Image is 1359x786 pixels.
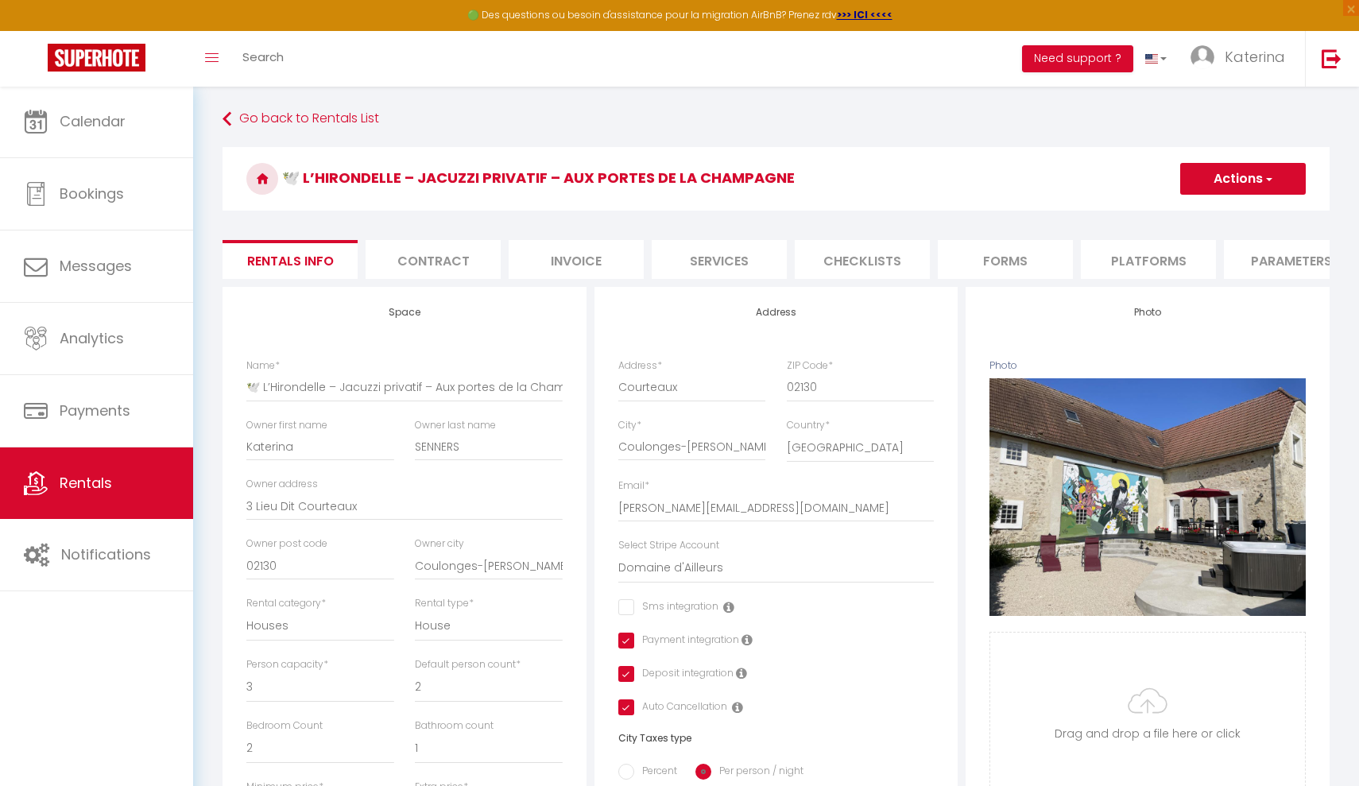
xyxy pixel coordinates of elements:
label: Deposit integration [634,666,734,683]
h4: Address [618,307,935,318]
span: Rentals [60,473,112,493]
label: Payment integration [634,633,739,650]
label: Person capacity [246,657,328,672]
label: Select Stripe Account [618,538,719,553]
button: Need support ? [1022,45,1133,72]
label: Owner address [246,477,318,492]
label: Owner post code [246,536,327,552]
label: Email [618,478,649,494]
label: Default person count [415,657,521,672]
img: ... [1191,45,1214,69]
h4: Space [246,307,563,318]
span: Katerina [1225,47,1285,67]
label: Rental category [246,596,326,611]
h4: Photo [989,307,1306,318]
h3: 🕊️ L’Hirondelle – Jacuzzi privatif – Aux portes de la Champagne [223,147,1330,211]
a: >>> ICI <<<< [837,8,892,21]
li: Contract [366,240,501,279]
a: Go back to Rentals List [223,105,1330,134]
label: Owner first name [246,418,327,433]
li: Forms [938,240,1073,279]
img: logout [1322,48,1342,68]
label: Rental type [415,596,474,611]
label: Bathroom count [415,718,494,734]
label: Address [618,358,662,374]
button: Actions [1180,163,1306,195]
li: Services [652,240,787,279]
label: Country [787,418,830,433]
li: Parameters [1224,240,1359,279]
h6: City Taxes type [618,733,935,744]
span: Analytics [60,328,124,348]
label: Name [246,358,280,374]
span: Search [242,48,284,65]
label: City [618,418,641,433]
span: Messages [60,256,132,276]
span: Bookings [60,184,124,203]
label: Photo [989,358,1017,374]
span: Calendar [60,111,126,131]
li: Checklists [795,240,930,279]
label: ZIP Code [787,358,833,374]
label: Owner last name [415,418,496,433]
label: Owner city [415,536,464,552]
li: Platforms [1081,240,1216,279]
li: Invoice [509,240,644,279]
label: Bedroom Count [246,718,323,734]
li: Rentals info [223,240,358,279]
a: ... Katerina [1179,31,1305,87]
label: Percent [634,764,677,781]
span: Notifications [61,544,151,564]
label: Per person / night [711,764,803,781]
a: Search [230,31,296,87]
span: Payments [60,401,130,420]
img: Super Booking [48,44,145,72]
